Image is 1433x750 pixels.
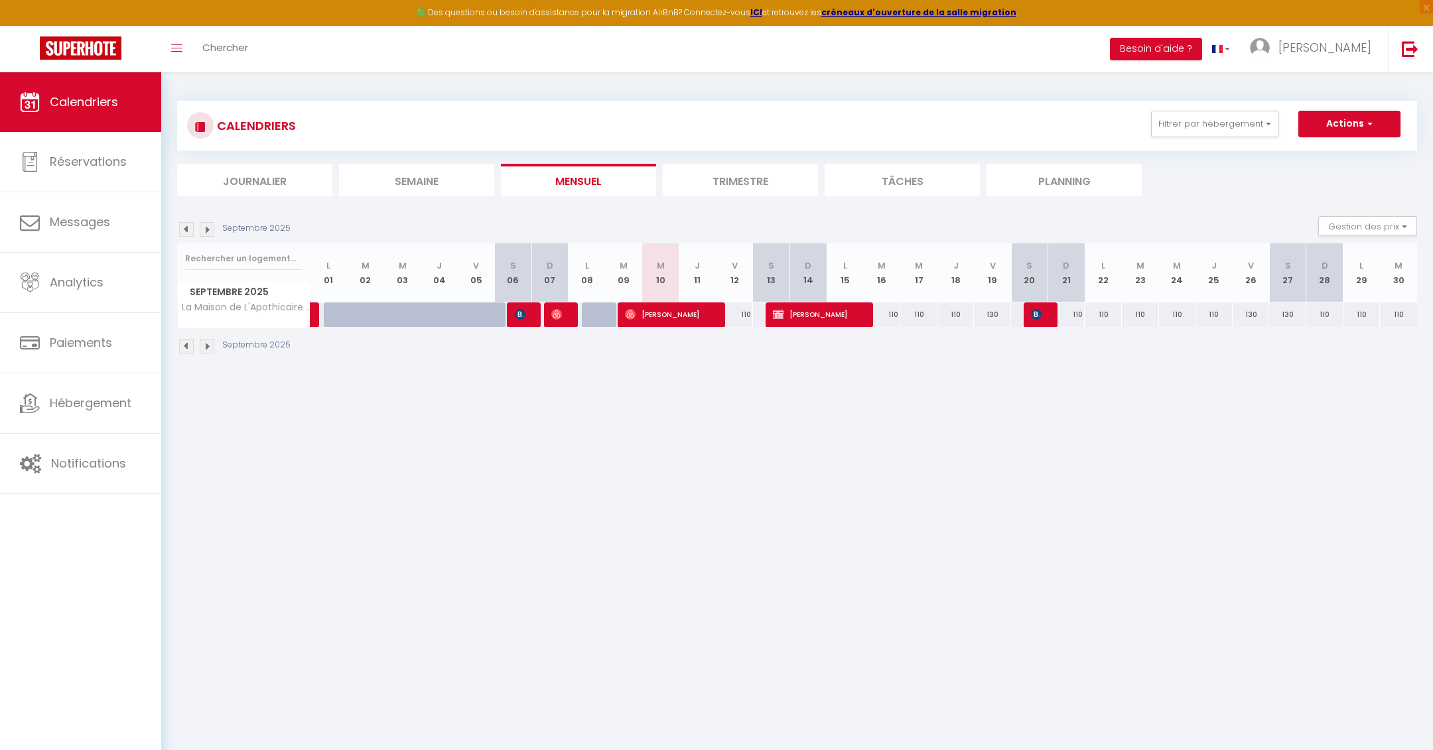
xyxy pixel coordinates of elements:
th: 15 [827,243,864,302]
abbr: S [1285,259,1291,272]
abbr: J [695,259,700,272]
div: 110 [864,302,901,327]
th: 24 [1159,243,1196,302]
abbr: S [1026,259,1032,272]
th: 11 [679,243,716,302]
p: Septembre 2025 [222,222,291,235]
abbr: M [1395,259,1402,272]
abbr: D [805,259,811,272]
a: Chercher [192,26,258,72]
abbr: L [1101,259,1105,272]
div: 110 [1195,302,1233,327]
abbr: M [878,259,886,272]
div: 110 [1159,302,1196,327]
th: 02 [347,243,384,302]
span: Messages [50,214,110,230]
th: 03 [384,243,421,302]
abbr: J [1211,259,1217,272]
h3: CALENDRIERS [214,111,296,141]
abbr: S [510,259,516,272]
li: Journalier [177,164,332,196]
div: 110 [716,302,753,327]
span: Chercher [202,40,248,54]
th: 05 [458,243,495,302]
abbr: M [399,259,407,272]
th: 16 [864,243,901,302]
th: 10 [642,243,679,302]
abbr: S [768,259,774,272]
th: 20 [1011,243,1048,302]
button: Gestion des prix [1318,216,1417,236]
img: ... [1250,38,1270,58]
abbr: D [547,259,553,272]
div: 110 [1085,302,1122,327]
abbr: J [953,259,959,272]
span: [PERSON_NAME] [1031,302,1044,327]
span: [PERSON_NAME] [1278,39,1371,56]
th: 08 [569,243,606,302]
div: 110 [1048,302,1085,327]
abbr: D [1322,259,1328,272]
span: [PERSON_NAME] [625,302,712,327]
th: 09 [605,243,642,302]
span: [PERSON_NAME] [515,302,527,327]
abbr: L [585,259,589,272]
div: 130 [1269,302,1306,327]
abbr: M [657,259,665,272]
th: 01 [310,243,348,302]
li: Tâches [825,164,980,196]
abbr: M [620,259,628,272]
a: ICI [750,7,762,18]
div: 110 [900,302,937,327]
div: 110 [937,302,975,327]
span: Hébergement [50,395,131,411]
button: Filtrer par hébergement [1151,111,1278,137]
span: Calendriers [50,94,118,110]
abbr: J [437,259,442,272]
abbr: V [1248,259,1254,272]
abbr: L [1359,259,1363,272]
button: Ouvrir le widget de chat LiveChat [11,5,50,45]
div: 110 [1343,302,1381,327]
div: 110 [1122,302,1159,327]
th: 21 [1048,243,1085,302]
th: 13 [753,243,790,302]
button: Actions [1298,111,1400,137]
th: 18 [937,243,975,302]
input: Rechercher un logement... [185,247,303,271]
abbr: M [1173,259,1181,272]
abbr: V [732,259,738,272]
th: 26 [1233,243,1270,302]
img: logout [1402,40,1418,57]
a: créneaux d'ouverture de la salle migration [821,7,1016,18]
div: 110 [1306,302,1343,327]
th: 30 [1380,243,1417,302]
abbr: V [990,259,996,272]
th: 07 [531,243,569,302]
li: Semaine [339,164,494,196]
th: 23 [1122,243,1159,302]
div: 110 [1380,302,1417,327]
span: Notifications [51,455,126,471]
abbr: L [843,259,847,272]
abbr: M [362,259,370,272]
th: 12 [716,243,753,302]
span: Paiements [50,334,112,351]
th: 04 [421,243,458,302]
img: Super Booking [40,36,121,60]
span: Septembre 2025 [178,282,310,302]
abbr: M [1136,259,1144,272]
span: [PERSON_NAME] [551,302,564,327]
li: Planning [987,164,1142,196]
span: Analytics [50,274,103,290]
abbr: M [915,259,923,272]
span: Réservations [50,153,127,170]
li: Trimestre [663,164,818,196]
button: Besoin d'aide ? [1110,38,1202,60]
abbr: L [326,259,330,272]
div: 130 [1233,302,1270,327]
th: 29 [1343,243,1381,302]
th: 06 [495,243,532,302]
